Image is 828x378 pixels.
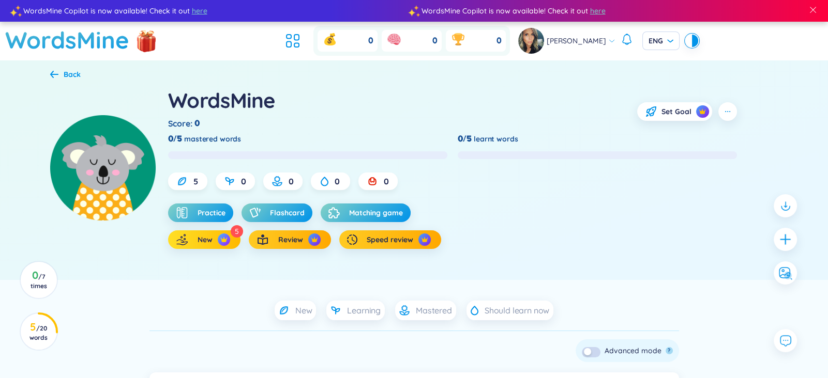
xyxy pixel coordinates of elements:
img: crown icon [699,108,706,115]
span: Matching game [349,208,403,218]
div: 0/5 [168,133,183,145]
img: crown icon [220,236,228,243]
div: 0/5 [458,133,472,145]
button: Set Goalcrown icon [637,102,712,121]
span: New [295,305,312,316]
span: 0 [241,176,246,187]
span: [PERSON_NAME] [547,35,606,46]
span: Flashcard [270,208,305,218]
div: WordsMine Copilot is now available! Check it out [412,5,810,17]
span: 0 [194,118,200,129]
span: New [198,234,213,245]
a: Back [50,71,81,80]
span: 0 [432,35,438,46]
div: 5 [231,225,243,238]
span: 0 [335,176,340,187]
span: learnt words [474,133,518,145]
h3: 0 [27,271,50,290]
h3: 5 [27,323,50,341]
button: Matching game [321,203,411,222]
button: Newcrown icon [168,230,240,249]
img: crown icon [421,236,428,243]
button: Speed reviewcrown icon [339,230,441,249]
span: / 7 times [31,273,47,290]
div: Advanced mode [605,345,661,356]
span: 0 [496,35,502,46]
span: 0 [384,176,389,187]
span: Speed review [367,234,413,245]
div: WordsMine Copilot is now available! Check it out [13,5,412,17]
span: here [189,5,205,17]
button: Reviewcrown icon [249,230,331,249]
div: Score : [168,118,202,129]
span: here [588,5,603,17]
span: 0 [368,35,373,46]
span: Mastered [416,305,452,316]
button: Flashcard [242,203,312,222]
button: Practice [168,203,233,222]
span: ENG [649,36,673,46]
div: Back [64,69,81,80]
img: crown icon [311,236,318,243]
span: 5 [193,176,198,187]
span: Set Goal [661,106,691,117]
span: / 20 words [29,324,48,341]
a: avatar [518,28,547,54]
span: mastered words [184,133,241,145]
img: avatar [518,28,544,54]
span: Should learn now [485,305,549,316]
span: 0 [289,176,294,187]
div: WordsMine [168,86,276,114]
button: ? [666,347,673,354]
span: Review [278,234,303,245]
span: Learning [347,305,381,316]
img: flashSalesIcon.a7f4f837.png [136,25,157,56]
span: Practice [198,208,225,218]
a: WordsMine [5,22,129,58]
span: plus [779,233,792,246]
